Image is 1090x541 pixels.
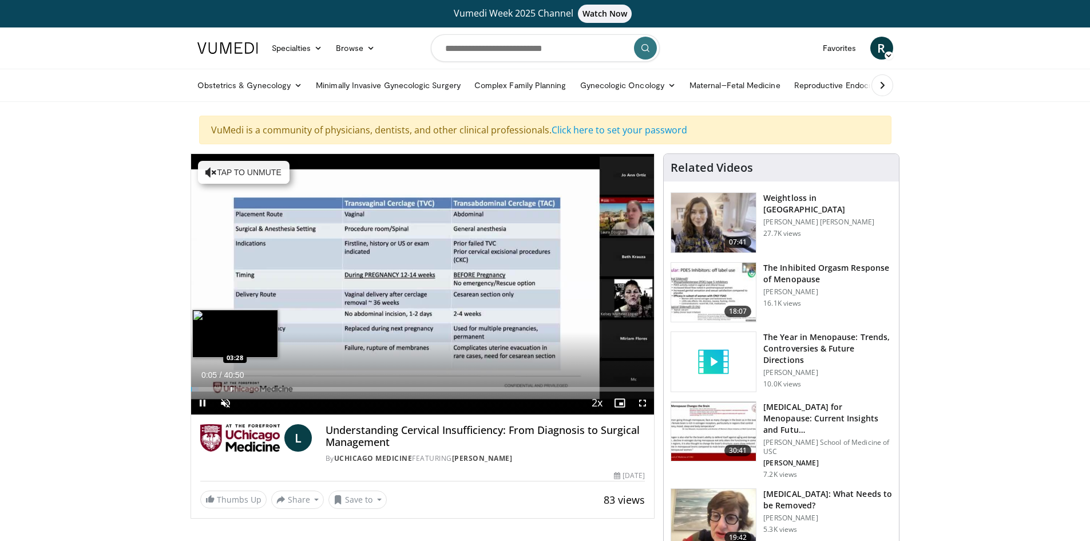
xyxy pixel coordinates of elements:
a: 07:41 Weightloss in [GEOGRAPHIC_DATA] [PERSON_NAME] [PERSON_NAME] 27.7K views [671,192,892,253]
p: 5.3K views [763,525,797,534]
a: Thumbs Up [200,491,267,508]
p: [PERSON_NAME] [763,368,892,377]
input: Search topics, interventions [431,34,660,62]
div: Progress Bar [191,387,655,392]
p: [PERSON_NAME] [PERSON_NAME] [763,218,892,227]
button: Tap to unmute [198,161,290,184]
a: 18:07 The Inhibited Orgasm Response of Menopause [PERSON_NAME] 16.1K views [671,262,892,323]
a: Browse [329,37,382,60]
h3: The Inhibited Orgasm Response of Menopause [763,262,892,285]
img: video_placeholder_short.svg [671,332,756,392]
h4: Related Videos [671,161,753,175]
h3: [MEDICAL_DATA] for Menopause: Current Insights and Futu… [763,401,892,436]
p: [PERSON_NAME] [763,459,892,468]
span: / [220,370,222,380]
a: Minimally Invasive Gynecologic Surgery [309,74,467,97]
a: Vumedi Week 2025 ChannelWatch Now [199,5,891,23]
a: Gynecologic Oncology [573,74,683,97]
p: 7.2K views [763,470,797,479]
a: [PERSON_NAME] [452,453,513,463]
img: image.jpeg [192,310,278,358]
a: Obstetrics & Gynecology [191,74,310,97]
div: VuMedi is a community of physicians, dentists, and other clinical professionals. [199,116,891,144]
p: 27.7K views [763,229,801,238]
span: 40:50 [224,370,244,380]
p: [PERSON_NAME] [763,287,892,297]
img: 47271b8a-94f4-49c8-b914-2a3d3af03a9e.150x105_q85_crop-smart_upscale.jpg [671,402,756,461]
span: 18:07 [724,306,752,317]
a: The Year in Menopause: Trends, Controversies & Future Directions [PERSON_NAME] 10.0K views [671,331,892,392]
p: 16.1K views [763,299,801,308]
h3: [MEDICAL_DATA]: What Needs to be Removed? [763,488,892,511]
span: 07:41 [724,236,752,248]
img: 283c0f17-5e2d-42ba-a87c-168d447cdba4.150x105_q85_crop-smart_upscale.jpg [671,263,756,322]
p: 10.0K views [763,380,801,389]
button: Save to [328,491,387,509]
button: Unmute [214,392,237,414]
a: Maternal–Fetal Medicine [683,74,787,97]
button: Playback Rate [585,392,608,414]
a: Specialties [265,37,330,60]
button: Pause [191,392,214,414]
h3: Weightloss in [GEOGRAPHIC_DATA] [763,192,892,215]
img: 9983fed1-7565-45be-8934-aef1103ce6e2.150x105_q85_crop-smart_upscale.jpg [671,193,756,252]
video-js: Video Player [191,154,655,415]
a: 30:41 [MEDICAL_DATA] for Menopause: Current Insights and Futu… [PERSON_NAME] School of Medicine o... [671,401,892,479]
a: Complex Family Planning [467,74,573,97]
h4: Understanding Cervical Insufficiency: From Diagnosis to Surgical Management [326,424,645,449]
span: 0:05 [201,370,217,380]
button: Fullscreen [631,392,654,414]
p: [PERSON_NAME] School of Medicine of USC [763,438,892,456]
button: Share [271,491,324,509]
img: VuMedi Logo [197,42,258,54]
a: Click here to set your password [552,124,687,136]
h3: The Year in Menopause: Trends, Controversies & Future Directions [763,331,892,366]
a: UChicago Medicine [334,453,413,463]
a: L [284,424,312,452]
span: Watch Now [578,5,632,23]
span: 30:41 [724,445,752,456]
p: [PERSON_NAME] [763,514,892,523]
button: Enable picture-in-picture mode [608,392,631,414]
div: By FEATURING [326,453,645,464]
span: 83 views [604,493,645,507]
a: Favorites [816,37,863,60]
a: Reproductive Endocrinology & [MEDICAL_DATA] [787,74,979,97]
a: R [870,37,893,60]
div: [DATE] [614,471,645,481]
img: UChicago Medicine [200,424,280,452]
